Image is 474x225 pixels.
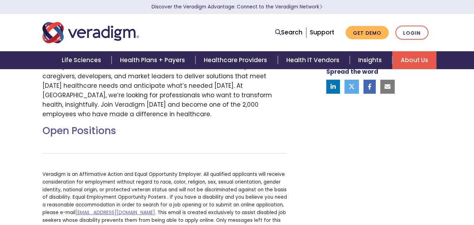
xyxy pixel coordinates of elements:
a: Search [275,28,302,37]
a: Health IT Vendors [278,51,350,69]
a: Insights [350,51,392,69]
span: Learn More [319,4,322,10]
a: Life Sciences [53,51,112,69]
a: Get Demo [346,26,389,40]
a: Health Plans + Payers [112,51,195,69]
a: Login [395,26,428,40]
p: Join a passionate team of dedicated associates who work side-by-side with caregivers, developers,... [42,62,287,119]
a: Healthcare Providers [195,51,278,69]
img: Veradigm logo [42,21,139,44]
a: [EMAIL_ADDRESS][DOMAIN_NAME] [75,209,155,216]
strong: Spread the word [326,67,378,76]
a: Discover the Veradigm Advantage: Connect to the Veradigm NetworkLearn More [152,4,322,10]
h2: Open Positions [42,125,287,137]
a: Support [310,28,334,37]
a: About Us [392,51,436,69]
